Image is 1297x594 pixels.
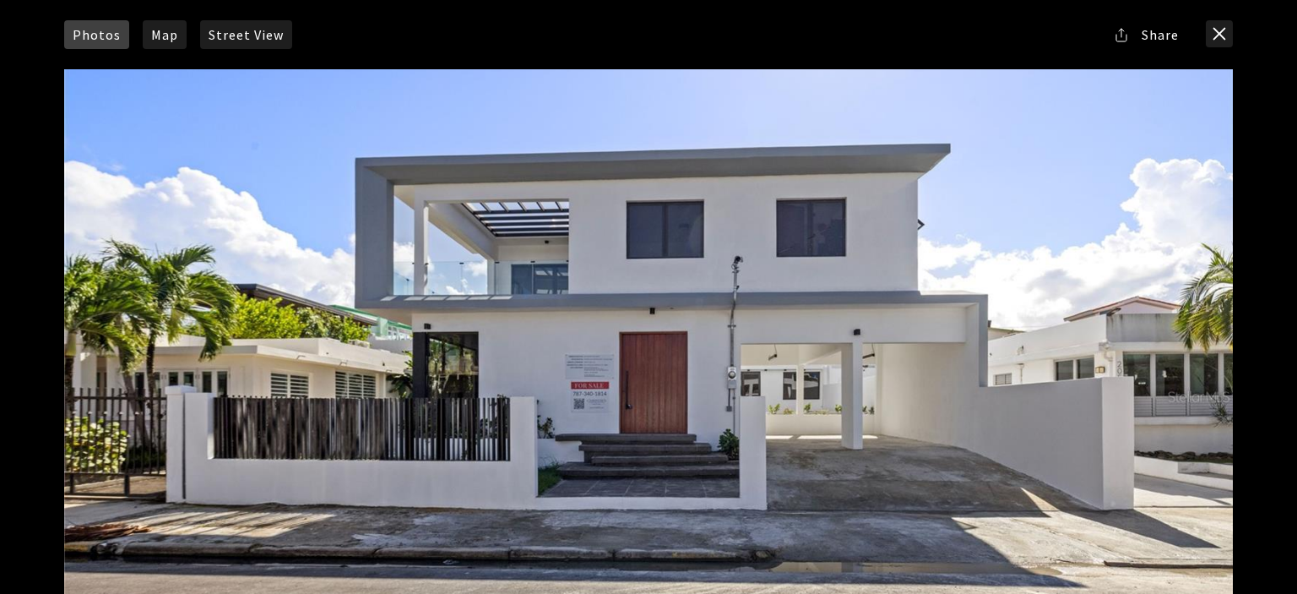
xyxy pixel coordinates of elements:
span: Street View [209,28,284,41]
a: Photos [64,20,129,49]
span: Photos [73,28,121,41]
a: Map [143,20,187,49]
a: Street View [200,20,292,49]
span: Share [1142,28,1179,41]
span: Map [151,28,178,41]
button: close modal [1206,20,1233,47]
